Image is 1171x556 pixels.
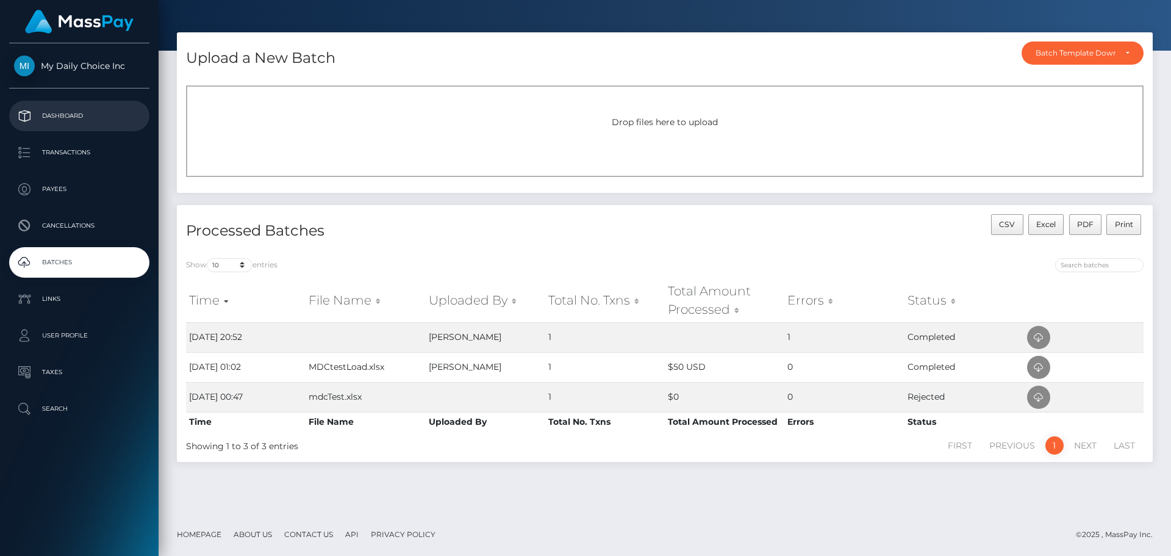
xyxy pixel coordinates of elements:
a: API [340,525,363,544]
td: [DATE] 20:52 [186,322,306,352]
a: Cancellations [9,211,149,241]
td: [DATE] 00:47 [186,382,306,412]
div: © 2025 , MassPay Inc. [1076,528,1162,541]
td: 1 [545,382,665,412]
p: Links [14,290,145,308]
p: Transactions [14,143,145,162]
img: MassPay Logo [25,10,134,34]
th: Uploaded By: activate to sort column ascending [426,279,545,322]
p: Cancellations [14,217,145,235]
a: Privacy Policy [366,525,440,544]
th: Time [186,412,306,431]
button: CSV [991,214,1023,235]
a: Contact Us [279,525,338,544]
td: MDCtestLoad.xlsx [306,352,425,382]
select: Showentries [207,258,252,272]
th: Total No. Txns [545,412,665,431]
a: Dashboard [9,101,149,131]
img: My Daily Choice Inc [14,56,35,76]
span: CSV [999,220,1015,229]
th: Total Amount Processed: activate to sort column ascending [665,279,784,322]
td: [DATE] 01:02 [186,352,306,382]
a: Links [9,284,149,314]
button: Batch Template Download [1022,42,1144,65]
a: Taxes [9,357,149,388]
span: Excel [1036,220,1056,229]
th: File Name: activate to sort column ascending [306,279,425,322]
td: 1 [784,322,904,352]
th: Uploaded By [426,412,545,431]
a: Search [9,394,149,424]
th: Total No. Txns: activate to sort column ascending [545,279,665,322]
p: Search [14,400,145,418]
th: Status [904,412,1024,431]
span: Print [1115,220,1133,229]
th: Time: activate to sort column ascending [186,279,306,322]
span: Drop files here to upload [612,117,718,128]
td: mdcTest.xlsx [306,382,425,412]
td: Rejected [904,382,1024,412]
a: 1 [1045,436,1064,455]
td: 0 [784,352,904,382]
th: Status: activate to sort column ascending [904,279,1024,322]
th: Errors: activate to sort column ascending [784,279,904,322]
p: Dashboard [14,107,145,125]
button: PDF [1069,214,1102,235]
p: Payees [14,180,145,198]
div: Batch Template Download [1036,48,1115,58]
input: Search batches [1055,258,1144,272]
th: Errors [784,412,904,431]
h4: Upload a New Batch [186,48,335,69]
td: [PERSON_NAME] [426,322,545,352]
span: My Daily Choice Inc [9,60,149,71]
a: Batches [9,247,149,278]
td: 1 [545,322,665,352]
td: Completed [904,352,1024,382]
p: Batches [14,253,145,272]
td: $50 USD [665,352,784,382]
p: User Profile [14,327,145,345]
a: About Us [229,525,277,544]
p: Taxes [14,363,145,381]
a: Homepage [172,525,226,544]
a: Transactions [9,137,149,168]
button: Excel [1028,214,1064,235]
td: 0 [784,382,904,412]
th: Total Amount Processed [665,412,784,431]
td: Completed [904,322,1024,352]
td: 1 [545,352,665,382]
span: PDF [1077,220,1094,229]
div: Showing 1 to 3 of 3 entries [186,435,575,453]
a: User Profile [9,320,149,351]
h4: Processed Batches [186,220,656,242]
td: [PERSON_NAME] [426,352,545,382]
a: Payees [9,174,149,204]
td: $0 [665,382,784,412]
label: Show entries [186,258,278,272]
th: File Name [306,412,425,431]
button: Print [1106,214,1141,235]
